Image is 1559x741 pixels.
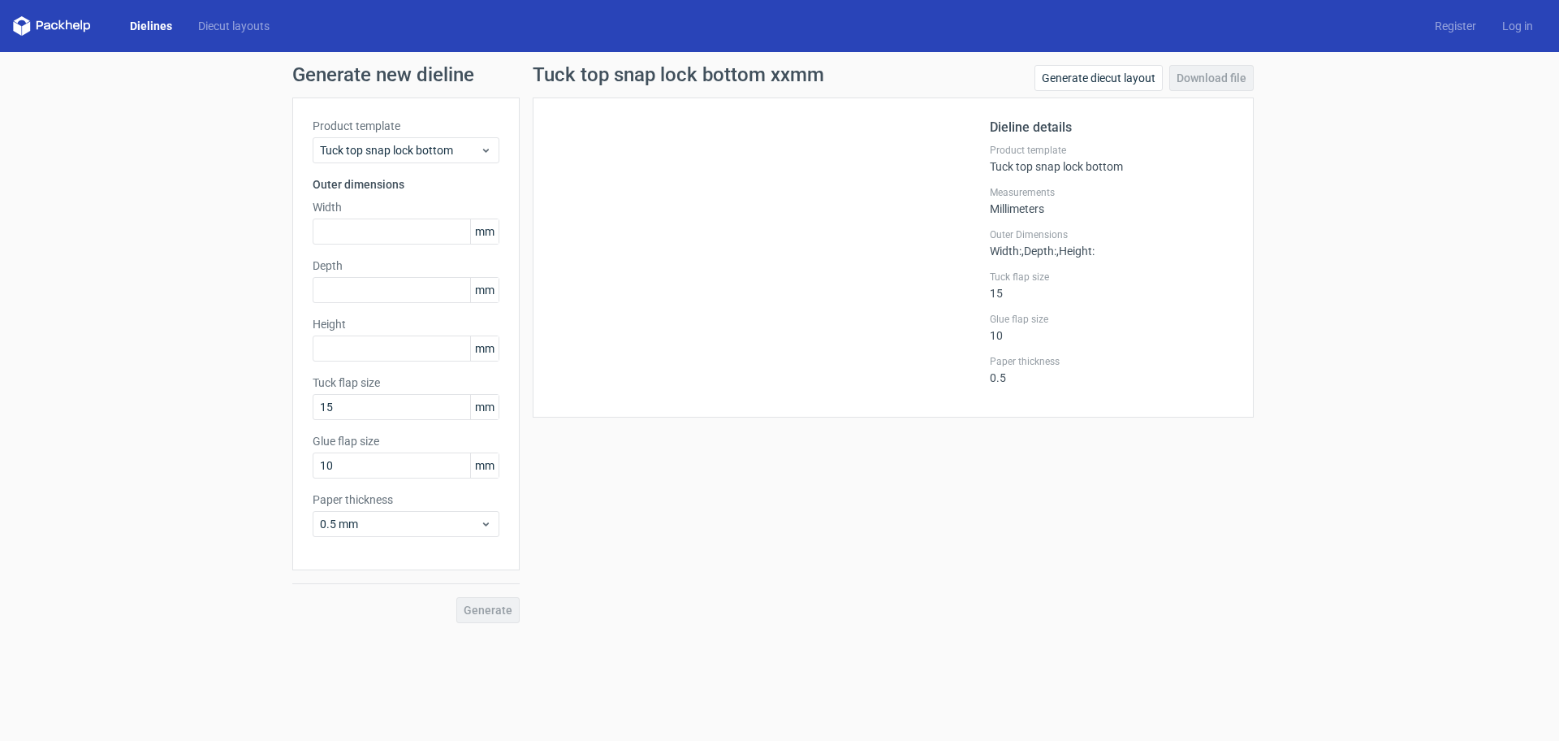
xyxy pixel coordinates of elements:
[990,144,1233,157] label: Product template
[1034,65,1163,91] a: Generate diecut layout
[470,453,499,478] span: mm
[470,219,499,244] span: mm
[990,355,1233,368] label: Paper thickness
[313,433,499,449] label: Glue flap size
[990,313,1233,342] div: 10
[1056,245,1095,258] span: , Height :
[990,228,1233,241] label: Outer Dimensions
[185,18,283,34] a: Diecut layouts
[470,395,499,419] span: mm
[990,271,1233,284] label: Tuck flap size
[313,375,499,391] label: Tuck flap size
[990,186,1233,215] div: Millimeters
[470,336,499,361] span: mm
[313,258,499,274] label: Depth
[990,271,1233,300] div: 15
[470,278,499,302] span: mm
[313,118,499,134] label: Product template
[990,144,1233,173] div: Tuck top snap lock bottom
[313,176,499,193] h3: Outer dimensions
[313,199,499,215] label: Width
[320,142,480,158] span: Tuck top snap lock bottom
[292,65,1267,84] h1: Generate new dieline
[990,313,1233,326] label: Glue flap size
[1422,18,1489,34] a: Register
[990,186,1233,199] label: Measurements
[990,118,1233,137] h2: Dieline details
[1489,18,1546,34] a: Log in
[533,65,824,84] h1: Tuck top snap lock bottom xxmm
[313,316,499,332] label: Height
[320,516,480,532] span: 0.5 mm
[313,492,499,508] label: Paper thickness
[990,355,1233,384] div: 0.5
[990,245,1021,258] span: Width :
[1021,245,1056,258] span: , Depth :
[117,18,185,34] a: Dielines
